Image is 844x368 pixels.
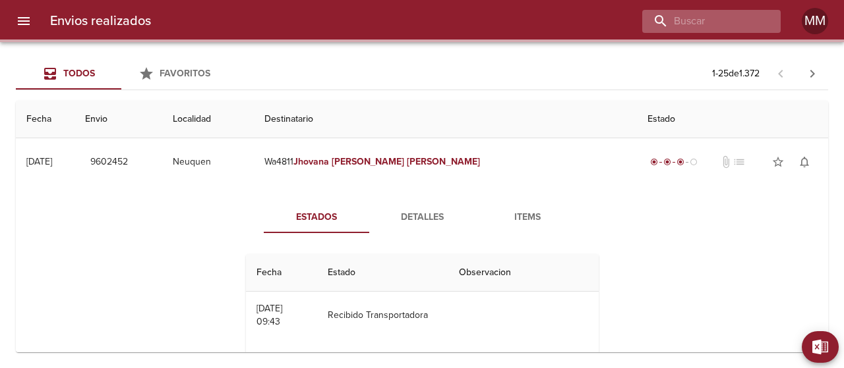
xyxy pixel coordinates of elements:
[448,254,599,292] th: Observacion
[246,254,317,292] th: Fecha
[407,156,480,167] em: [PERSON_NAME]
[712,67,760,80] p: 1 - 25 de 1.372
[648,155,700,169] div: En viaje
[483,209,572,226] span: Items
[254,101,637,138] th: Destinatario
[256,303,282,327] div: [DATE] 09:43
[26,156,52,167] div: [DATE]
[317,292,448,339] td: Recibido Transportadora
[50,11,151,32] h6: Envios realizados
[377,209,467,226] span: Detalles
[797,58,828,90] span: Pagina siguiente
[637,101,828,138] th: Estado
[75,101,162,138] th: Envio
[765,149,791,175] button: Agregar a favoritos
[293,156,329,167] em: Jhovana
[85,150,133,174] button: 9602452
[16,101,75,138] th: Fecha
[160,68,210,79] span: Favoritos
[90,154,128,171] span: 9602452
[63,68,95,79] span: Todos
[690,158,698,166] span: radio_button_unchecked
[162,101,254,138] th: Localidad
[677,158,684,166] span: radio_button_checked
[272,209,361,226] span: Estados
[663,158,671,166] span: radio_button_checked
[254,138,637,186] td: Wa4811
[798,155,811,169] span: notifications_none
[733,155,746,169] span: No tiene pedido asociado
[16,58,227,90] div: Tabs Envios
[719,155,733,169] span: No tiene documentos adjuntos
[317,254,448,292] th: Estado
[771,155,785,169] span: star_border
[264,201,580,233] div: Tabs detalle de guia
[650,158,658,166] span: radio_button_checked
[802,331,839,363] button: Exportar Excel
[8,5,40,37] button: menu
[802,8,828,34] div: MM
[791,149,818,175] button: Activar notificaciones
[332,156,405,167] em: [PERSON_NAME]
[642,10,758,33] input: buscar
[162,138,254,186] td: Neuquen
[765,66,797,80] span: Pagina anterior
[802,8,828,34] div: Abrir información de usuario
